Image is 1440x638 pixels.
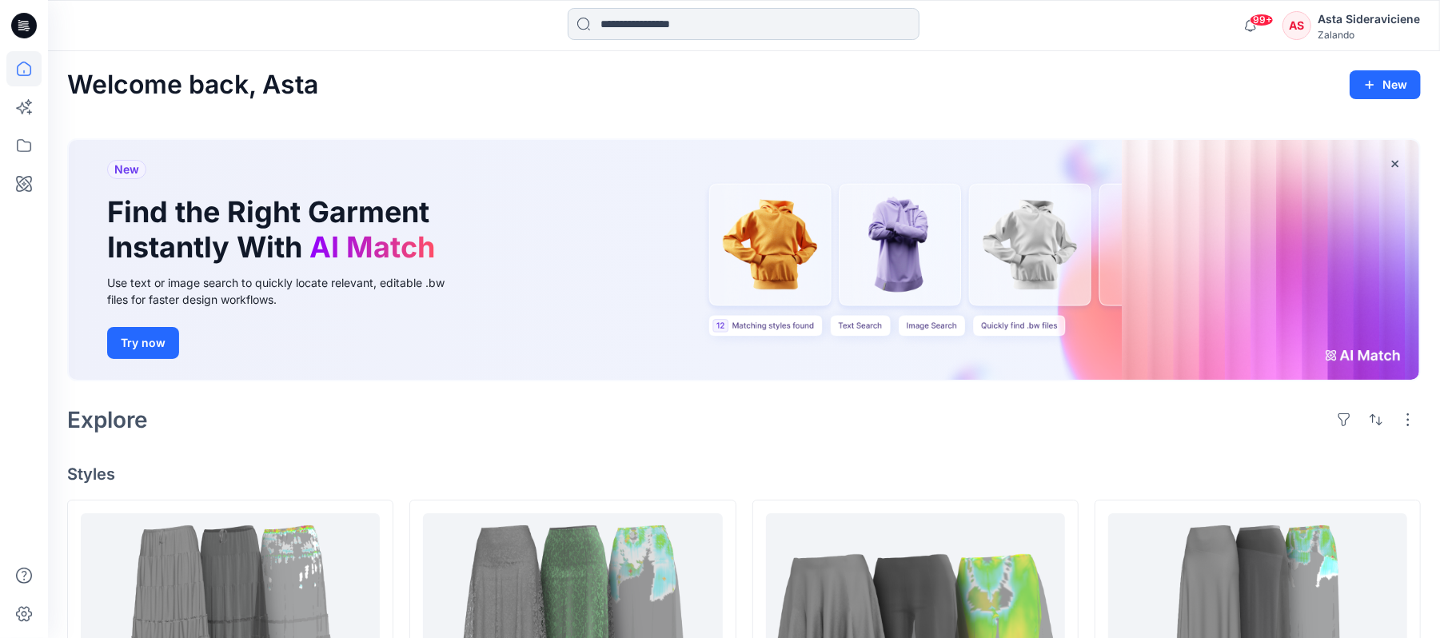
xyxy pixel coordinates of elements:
[107,327,179,359] button: Try now
[107,274,467,308] div: Use text or image search to quickly locate relevant, editable .bw files for faster design workflows.
[1318,29,1420,41] div: Zalando
[1318,10,1420,29] div: Asta Sideraviciene
[114,160,139,179] span: New
[309,229,435,265] span: AI Match
[107,195,443,264] h1: Find the Right Garment Instantly With
[1250,14,1274,26] span: 99+
[1282,11,1311,40] div: AS
[1350,70,1421,99] button: New
[67,465,1421,484] h4: Styles
[67,407,148,433] h2: Explore
[67,70,318,100] h2: Welcome back, Asta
